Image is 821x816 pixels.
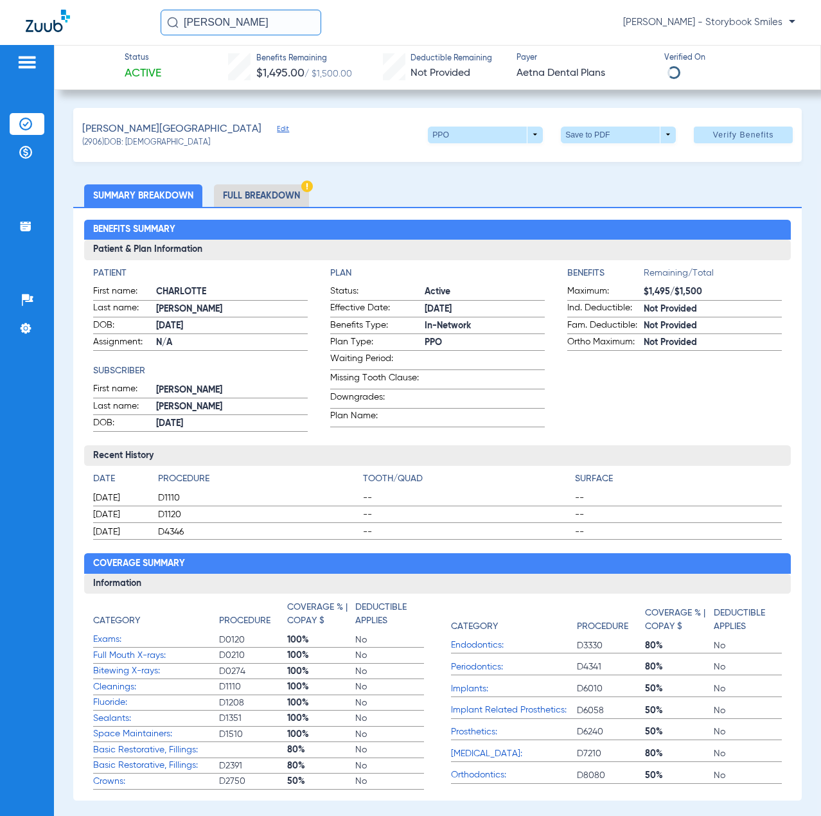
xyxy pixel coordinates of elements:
span: Downgrades: [330,391,425,408]
app-breakdown-title: Coverage % | Copay $ [287,601,355,632]
span: Crowns: [93,775,219,788]
span: D4341 [577,661,645,673]
app-breakdown-title: Category [451,601,577,638]
span: Edit [277,125,288,137]
span: Fluoride: [93,696,219,709]
span: [DATE] [425,303,545,316]
span: Deductible Remaining [410,53,492,65]
span: D1110 [158,492,358,504]
span: Plan Name: [330,409,425,427]
span: Full Mouth X-rays: [93,649,219,662]
span: Fam. Deductible: [567,319,644,334]
span: 100% [287,634,355,646]
span: No [714,769,782,782]
span: Verify Benefits [713,130,774,140]
span: Aetna Dental Plans [516,66,653,82]
span: PPO [425,336,545,350]
span: Implants: [451,682,577,696]
app-breakdown-title: Deductible Applies [714,601,782,638]
span: Benefits Type: [330,319,425,334]
span: 50% [645,704,713,717]
span: Status [125,53,161,64]
span: Space Maintainers: [93,727,219,741]
span: [PERSON_NAME] [156,384,308,397]
span: Active [125,66,161,82]
span: [MEDICAL_DATA]: [451,747,577,761]
app-breakdown-title: Category [93,601,219,632]
span: 100% [287,728,355,741]
button: PPO [428,127,543,143]
span: 80% [287,759,355,772]
h4: Deductible Applies [714,607,775,634]
span: No [714,661,782,673]
span: -- [575,508,782,521]
span: Assignment: [93,335,156,351]
span: D4346 [158,526,358,538]
h3: Information [84,574,790,594]
span: 80% [645,639,713,652]
button: Verify Benefits [694,127,793,143]
span: Sealants: [93,712,219,725]
span: 80% [645,661,713,673]
span: [DATE] [93,526,147,538]
span: No [714,725,782,738]
span: CHARLOTTE [156,285,308,299]
span: No [714,682,782,695]
span: Verified On [664,53,800,64]
span: No [355,634,423,646]
span: Bitewing X-rays: [93,664,219,678]
span: No [355,759,423,772]
span: (2906) DOB: [DEMOGRAPHIC_DATA] [82,137,210,149]
span: Endodontics: [451,639,577,652]
span: D6240 [577,725,645,738]
span: No [714,639,782,652]
span: Cleanings: [93,680,219,694]
span: [DATE] [93,508,147,521]
span: No [355,728,423,741]
app-breakdown-title: Benefits [567,267,644,285]
h4: Coverage % | Copay $ [287,601,349,628]
span: No [355,680,423,693]
span: DOB: [93,416,156,432]
span: / $1,500.00 [305,69,352,78]
span: 100% [287,665,355,678]
span: -- [363,526,570,538]
span: Not Provided [410,68,470,78]
span: D3330 [577,639,645,652]
span: Payer [516,53,653,64]
span: D0274 [219,665,287,678]
img: Search Icon [167,17,179,28]
span: [PERSON_NAME] [156,303,308,316]
span: [DATE] [93,492,147,504]
button: Save to PDF [561,127,676,143]
h4: Benefits [567,267,644,280]
span: Plan Type: [330,335,425,351]
span: D7210 [577,747,645,760]
span: 50% [645,769,713,782]
span: D2391 [219,759,287,772]
li: Full Breakdown [214,184,309,207]
input: Search for patients [161,10,321,35]
span: No [714,747,782,760]
span: 50% [645,725,713,738]
span: 100% [287,680,355,693]
span: Status: [330,285,425,300]
span: 50% [645,682,713,695]
h2: Benefits Summary [84,220,790,240]
li: Summary Breakdown [84,184,202,207]
app-breakdown-title: Subscriber [93,364,308,378]
img: hamburger-icon [17,55,37,70]
span: First name: [93,382,156,398]
span: D1110 [219,680,287,693]
span: 50% [287,775,355,788]
span: -- [575,492,782,504]
span: D0120 [219,634,287,646]
span: Prosthetics: [451,725,577,739]
img: Zuub Logo [26,10,70,32]
h3: Recent History [84,445,790,466]
h4: Deductible Applies [355,601,417,628]
app-breakdown-title: Plan [330,267,545,280]
span: Not Provided [644,303,782,316]
span: 100% [287,649,355,662]
span: Benefits Remaining [256,53,352,65]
